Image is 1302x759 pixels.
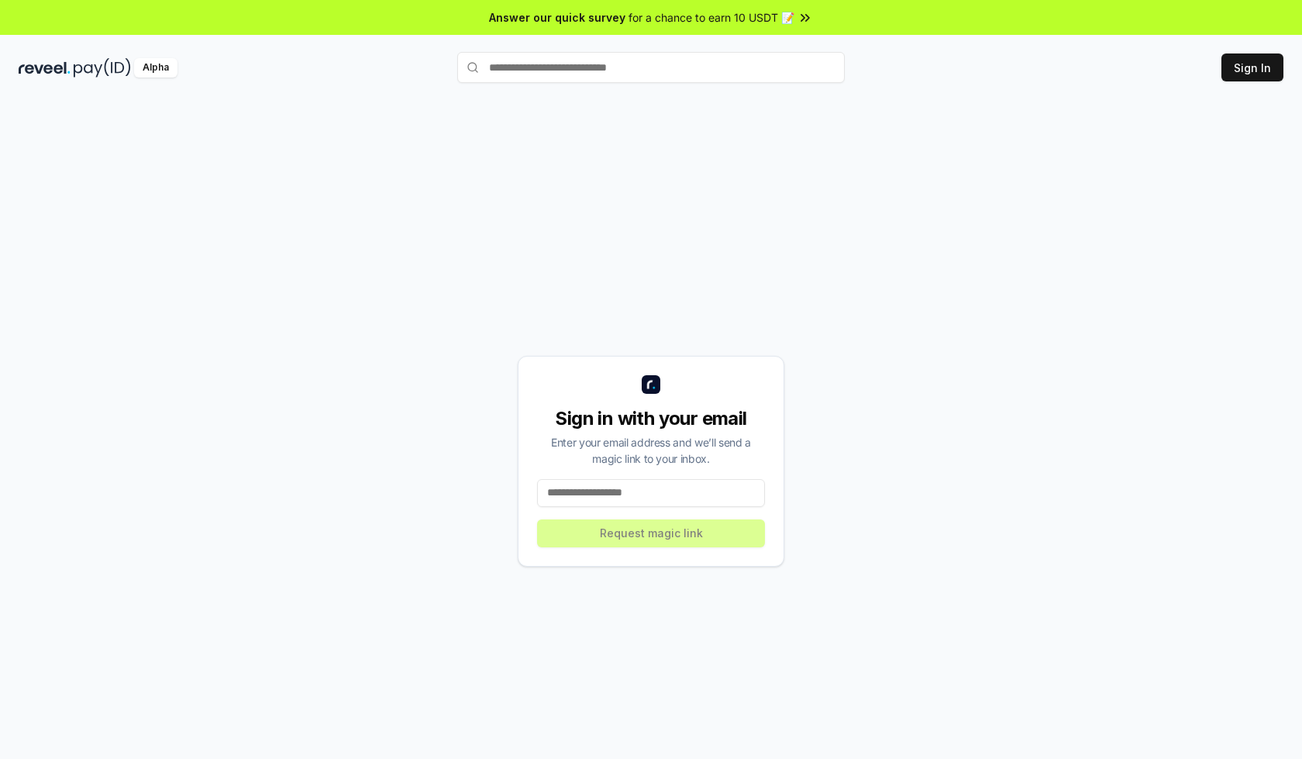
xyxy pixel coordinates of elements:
[537,406,765,431] div: Sign in with your email
[134,58,177,78] div: Alpha
[537,434,765,467] div: Enter your email address and we’ll send a magic link to your inbox.
[1221,53,1283,81] button: Sign In
[19,58,71,78] img: reveel_dark
[489,9,625,26] span: Answer our quick survey
[74,58,131,78] img: pay_id
[629,9,794,26] span: for a chance to earn 10 USDT 📝
[642,375,660,394] img: logo_small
